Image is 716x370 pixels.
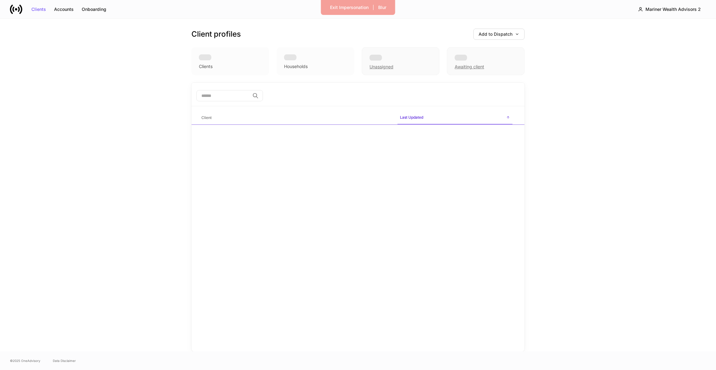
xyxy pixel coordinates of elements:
[378,5,386,10] div: Blur
[10,358,40,363] span: © 2025 OneAdvisory
[191,29,241,39] h3: Client profiles
[362,47,439,75] div: Unassigned
[473,29,525,40] button: Add to Dispatch
[284,63,308,70] div: Households
[326,2,373,12] button: Exit Impersonation
[199,112,392,124] span: Client
[78,4,110,14] button: Onboarding
[201,115,212,121] h6: Client
[53,358,76,363] a: Data Disclaimer
[369,64,393,70] div: Unassigned
[330,5,369,10] div: Exit Impersonation
[82,7,106,11] div: Onboarding
[400,114,423,120] h6: Last Updated
[447,47,525,75] div: Awaiting client
[479,32,519,36] div: Add to Dispatch
[374,2,390,12] button: Blur
[397,111,512,125] span: Last Updated
[633,4,706,15] button: Mariner Wealth Advisors 2
[27,4,50,14] button: Clients
[54,7,74,11] div: Accounts
[199,63,213,70] div: Clients
[645,7,701,11] div: Mariner Wealth Advisors 2
[50,4,78,14] button: Accounts
[31,7,46,11] div: Clients
[455,64,484,70] div: Awaiting client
